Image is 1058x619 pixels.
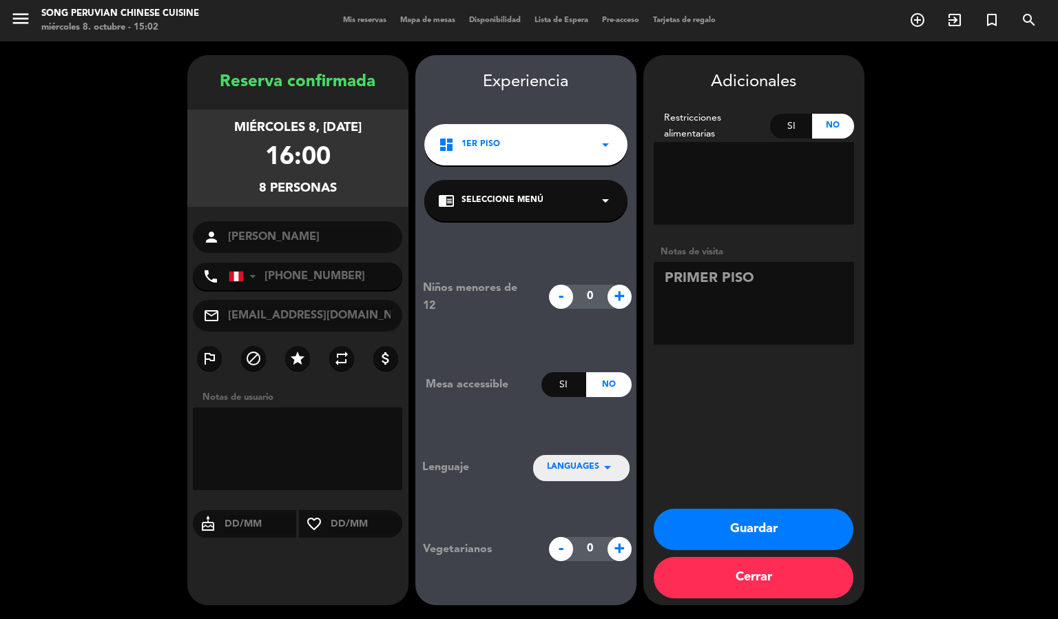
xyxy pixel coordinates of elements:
i: chrome_reader_mode [438,192,455,209]
div: Reserva confirmada [187,69,408,96]
span: Seleccione Menú [461,194,543,207]
i: cake [193,516,223,532]
i: search [1021,12,1037,28]
i: person [203,229,220,245]
span: 1er piso [461,138,500,152]
span: Disponibilidad [462,17,528,24]
i: block [245,350,262,367]
div: 8 personas [259,179,337,199]
div: No [586,372,631,397]
div: Niños menores de 12 [413,279,541,315]
i: add_circle_outline [909,12,926,28]
i: exit_to_app [946,12,963,28]
span: Mapa de mesas [393,17,462,24]
i: outlined_flag [201,350,218,367]
div: Experiencia [415,69,636,96]
i: repeat [333,350,350,367]
i: mail_outline [203,307,220,324]
button: Guardar [654,509,853,550]
i: arrow_drop_down [597,136,614,153]
div: Adicionales [654,69,854,96]
i: menu [10,8,31,29]
i: phone [203,268,219,285]
button: Cerrar [654,557,853,598]
div: Notas de usuario [196,390,408,405]
div: Si [770,114,812,139]
div: Song Peruvian Chinese Cuisine [41,7,199,21]
span: Lista de Espera [528,17,595,24]
i: attach_money [377,350,394,367]
span: Mis reservas [336,17,393,24]
span: Pre-acceso [595,17,646,24]
i: arrow_drop_down [599,459,616,476]
div: Notas de visita [654,245,854,259]
i: favorite_border [299,516,329,532]
span: - [549,285,573,309]
i: star [289,350,306,367]
div: Restricciones alimentarias [654,110,771,142]
span: - [549,537,573,561]
div: Lenguaje [422,458,510,476]
div: Peru (Perú): +51 [229,263,261,290]
div: Mesa accessible [415,376,541,394]
i: arrow_drop_down [597,192,614,209]
span: LANGUAGES [547,460,599,474]
div: No [812,114,854,139]
div: miércoles 8. octubre - 15:02 [41,21,199,34]
span: Tarjetas de regalo [646,17,723,24]
i: dashboard [438,136,455,153]
button: menu [10,8,31,34]
input: DD/MM [329,516,403,533]
div: 16:00 [265,138,331,179]
input: DD/MM [223,516,297,533]
span: + [608,537,632,561]
div: Si [541,372,586,397]
span: + [608,285,632,309]
i: turned_in_not [984,12,1000,28]
div: Vegetarianos [413,540,541,558]
div: miércoles 8, [DATE] [234,118,362,138]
